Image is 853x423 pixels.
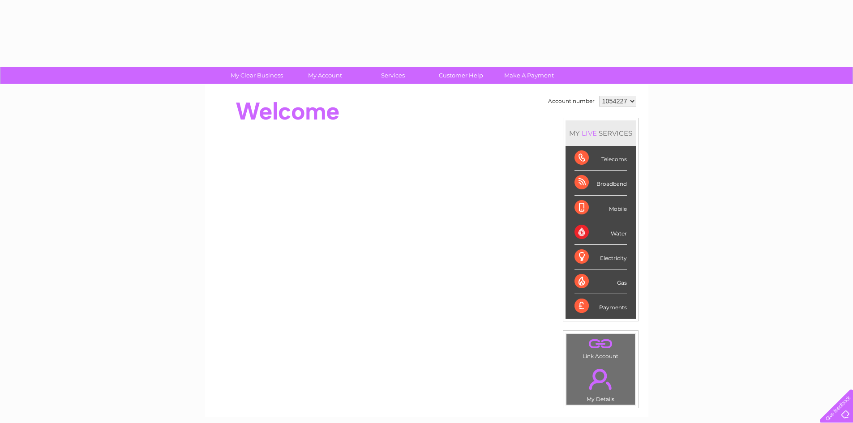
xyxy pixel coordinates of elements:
[574,196,627,220] div: Mobile
[574,269,627,294] div: Gas
[356,67,430,84] a: Services
[566,361,635,405] td: My Details
[574,146,627,171] div: Telecoms
[574,294,627,318] div: Payments
[220,67,294,84] a: My Clear Business
[574,220,627,245] div: Water
[569,336,633,352] a: .
[288,67,362,84] a: My Account
[569,363,633,395] a: .
[580,129,599,137] div: LIVE
[566,333,635,362] td: Link Account
[492,67,566,84] a: Make A Payment
[574,245,627,269] div: Electricity
[574,171,627,195] div: Broadband
[566,120,636,146] div: MY SERVICES
[424,67,498,84] a: Customer Help
[546,94,597,109] td: Account number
